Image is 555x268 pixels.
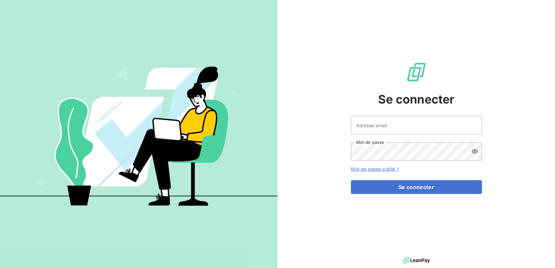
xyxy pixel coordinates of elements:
[406,62,427,83] img: Logo LeanPay
[351,166,399,172] a: Mot de passe oublié ?
[351,116,482,134] input: placeholder
[378,90,455,108] span: Se connecter
[403,256,430,265] img: logo
[351,180,482,194] button: Se connecter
